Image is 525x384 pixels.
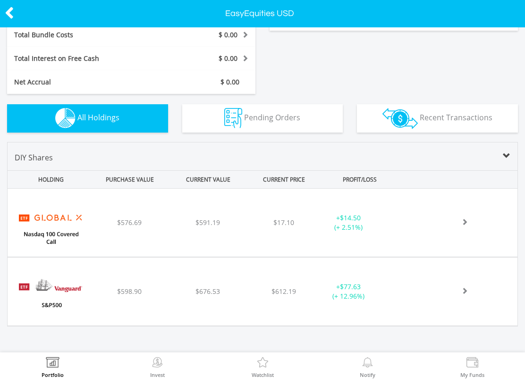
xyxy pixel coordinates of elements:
[8,171,90,188] div: HOLDING
[219,54,237,63] span: $ 0.00
[360,357,375,377] a: Notify
[248,171,320,188] div: CURRENT PRICE
[170,171,246,188] div: CURRENT VALUE
[220,77,239,86] span: $ 0.00
[314,282,382,301] div: + (+ 12.96%)
[420,112,492,123] span: Recent Transactions
[77,112,119,123] span: All Holdings
[322,171,398,188] div: PROFIT/LOSS
[460,357,484,377] a: My Funds
[150,357,165,370] img: Invest Now
[7,77,152,87] div: Net Accrual
[255,357,270,370] img: Watchlist
[117,218,142,227] span: $576.69
[7,30,152,40] div: Total Bundle Costs
[360,372,375,377] label: Notify
[42,372,64,377] label: Portfolio
[182,104,343,133] button: Pending Orders
[460,372,484,377] label: My Funds
[7,54,152,63] div: Total Interest on Free Cash
[252,372,274,377] label: Watchlist
[252,357,274,377] a: Watchlist
[117,287,142,296] span: $598.90
[360,357,375,370] img: View Notifications
[357,104,518,133] button: Recent Transactions
[7,104,168,133] button: All Holdings
[224,108,242,128] img: pending_instructions-wht.png
[42,357,64,377] a: Portfolio
[55,108,76,128] img: holdings-wht.png
[271,287,296,296] span: $612.19
[195,218,220,227] span: $591.19
[150,372,165,377] label: Invest
[314,213,382,232] div: + (+ 2.51%)
[465,357,480,370] img: View Funds
[12,200,89,254] img: EQU.US.QYLD.png
[244,112,300,123] span: Pending Orders
[150,357,165,377] a: Invest
[273,218,294,227] span: $17.10
[382,108,418,129] img: transactions-zar-wht.png
[340,213,361,222] span: $14.50
[219,30,237,39] span: $ 0.00
[15,152,53,163] span: DIY Shares
[12,269,89,323] img: EQU.US.VOO.png
[45,357,60,370] img: View Portfolio
[340,282,361,291] span: $77.63
[195,287,220,296] span: $676.53
[92,171,168,188] div: PURCHASE VALUE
